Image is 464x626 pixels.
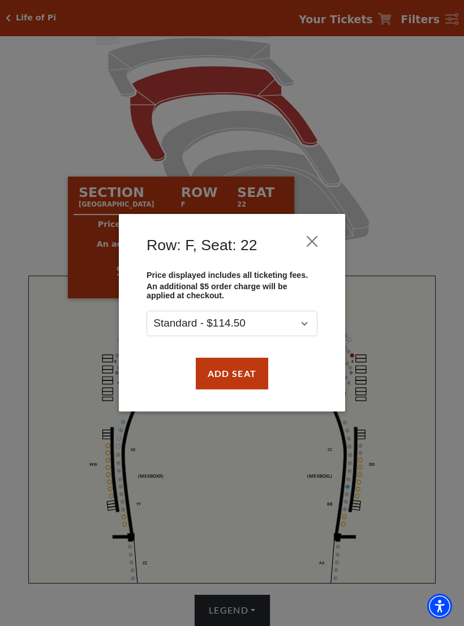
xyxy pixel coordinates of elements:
[427,594,452,619] div: Accessibility Menu
[147,236,257,254] h4: Row: F, Seat: 22
[302,231,323,252] button: Close
[147,282,317,301] p: An additional $5 order charge will be applied at checkout.
[196,358,268,389] button: Add Seat
[147,271,317,280] p: Price displayed includes all ticketing fees.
